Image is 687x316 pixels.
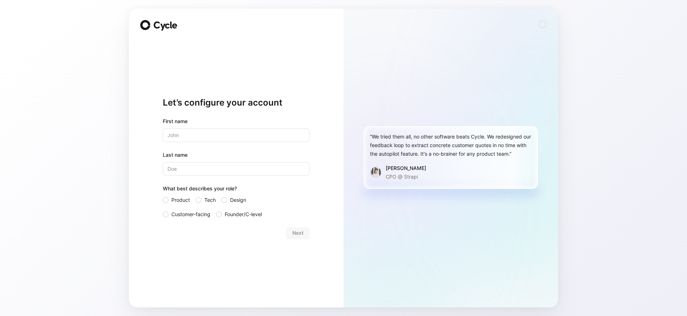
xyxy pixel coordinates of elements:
span: Founder/C-level [225,210,262,219]
span: Tech [204,196,216,204]
div: “We tried them all, no other software beats Cycle. We redesigned our feedback loop to extract con... [370,132,532,158]
input: John [163,128,310,142]
div: [PERSON_NAME] [386,164,426,172]
span: Product [171,196,190,204]
input: Doe [163,162,310,176]
span: Customer-facing [171,210,210,219]
span: Design [230,196,246,204]
label: Last name [163,151,310,159]
div: First name [163,117,310,126]
div: What best describes your role? [163,184,310,196]
h1: Let’s configure your account [163,97,310,108]
p: CPO @ Strapi [386,172,426,181]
